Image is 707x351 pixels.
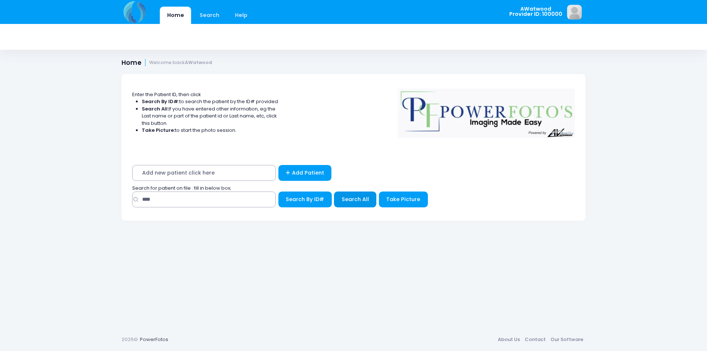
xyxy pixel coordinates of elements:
button: Search All [334,192,376,207]
a: Search [192,7,226,24]
span: Take Picture [386,196,420,203]
span: Enter the Patient ID, then click [132,91,201,98]
button: Take Picture [379,192,428,207]
a: PowerFotos [140,336,168,343]
span: Search By ID# [286,196,324,203]
strong: Search All: [142,105,169,112]
li: to search the patient by the ID# provided. [142,98,279,105]
li: If you have entered other information, eg the Last name or part of the patient id or Last name, e... [142,105,279,127]
small: Welcome back [149,60,212,66]
strong: Search By ID#: [142,98,179,105]
button: Search By ID# [278,192,332,207]
h1: Home [122,59,212,67]
li: to start the photo session. [142,127,279,134]
a: Help [228,7,255,24]
strong: Take Picture: [142,127,175,134]
span: Search All [342,196,369,203]
a: Contact [522,333,548,346]
a: Add Patient [278,165,332,181]
img: image [567,5,582,20]
a: Home [160,7,191,24]
strong: AWatwood [185,59,212,66]
a: About Us [495,333,522,346]
span: Add new patient click here [132,165,276,181]
span: Search for patient on file : fill in below box; [132,185,231,192]
span: AWatwood Provider ID: 100000 [509,6,562,17]
span: 2025© [122,336,138,343]
a: Our Software [548,333,585,346]
img: Logo [394,84,578,138]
